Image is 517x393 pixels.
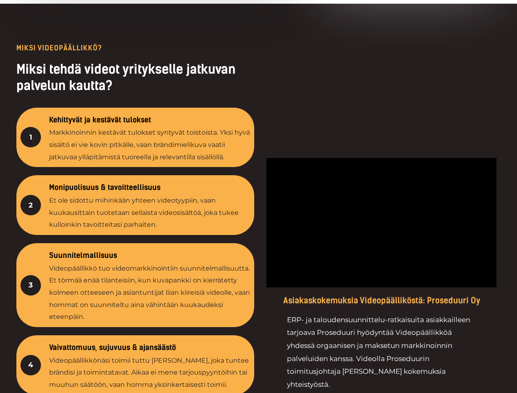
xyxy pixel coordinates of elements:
div: 1 [20,127,41,147]
iframe: vimeo-videosoitin [266,158,497,287]
p: Videopäällikkönäsi toimii tuttu [PERSON_NAME], joka tuntee brändisi ja toimintatavat. Aikaa ei me... [49,355,250,391]
p: Markkinoinnin kestävät tulokset syntyvät toistoista. Yksi hyvä sisältö ei vie kovin pitkälle, vaa... [49,126,250,163]
p: Videopäällikkö tuo videomarkkinointiin suunnitelmallisuutta. Et törmää enää tilanteisiin, kun kuv... [49,262,250,323]
p: MIKSI VIDEOPÄÄLLIKKÖ? [16,45,254,52]
div: 3 [20,275,41,296]
div: 2 [20,195,41,215]
h4: Vaivattomuus, sujuvuus & ajansäästö [49,343,250,352]
h5: Asiakaskokemuksia Videopäälliköstä: Proseduuri Oy [266,296,497,305]
h4: Kehittyvät ja kestävät tulokset [49,116,250,125]
h4: Suunnitelmallisuus [49,251,250,260]
h2: Miksi tehdä videot yritykselle jatkuvan palvelun kautta? [16,61,254,95]
div: 4 [20,355,41,375]
p: Et ole sidottu mihinkään yhteen videotyypiin, vaan kuukausittain tuotetaan sellaista videosisältö... [49,194,250,231]
h4: Monipuolisuus & tavoitteellisuus [49,183,250,192]
p: ERP- ja taloudensuunnittelu-ratkaisuita asiakkailleen tarjoava Proseduuri hyödyntää Videopäällikk... [287,314,476,391]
